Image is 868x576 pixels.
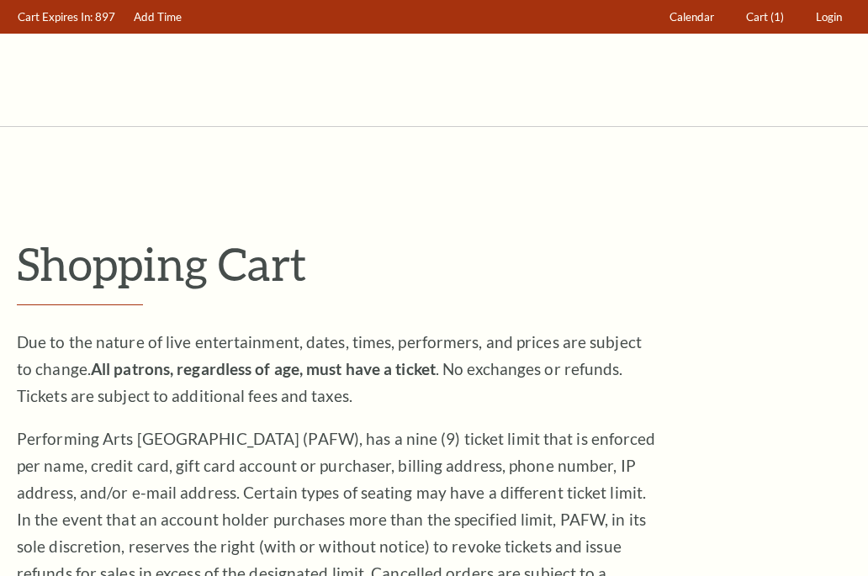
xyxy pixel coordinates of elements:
[816,10,842,24] span: Login
[662,1,722,34] a: Calendar
[738,1,792,34] a: Cart (1)
[17,332,642,405] span: Due to the nature of live entertainment, dates, times, performers, and prices are subject to chan...
[808,1,850,34] a: Login
[18,10,93,24] span: Cart Expires In:
[17,236,851,291] p: Shopping Cart
[746,10,768,24] span: Cart
[670,10,714,24] span: Calendar
[126,1,190,34] a: Add Time
[95,10,115,24] span: 897
[770,10,784,24] span: (1)
[91,359,436,378] strong: All patrons, regardless of age, must have a ticket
